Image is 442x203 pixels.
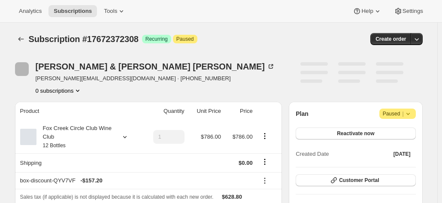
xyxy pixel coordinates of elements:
[258,131,272,141] button: Product actions
[383,109,412,118] span: Paused
[239,160,253,166] span: $0.00
[339,177,379,184] span: Customer Portal
[19,8,42,15] span: Analytics
[296,150,329,158] span: Created Date
[348,5,387,17] button: Help
[15,62,29,76] span: Barry & Jane Baker
[99,5,131,17] button: Tools
[15,102,142,121] th: Product
[403,8,423,15] span: Settings
[54,8,92,15] span: Subscriptions
[296,174,415,186] button: Customer Portal
[20,176,253,185] div: box-discount-QYV7VF
[388,148,416,160] button: [DATE]
[222,194,242,200] span: $628.80
[233,133,253,140] span: $786.00
[389,5,428,17] button: Settings
[43,142,66,148] small: 12 Bottles
[201,133,221,140] span: $786.00
[296,127,415,139] button: Reactivate now
[187,102,224,121] th: Unit Price
[176,36,194,42] span: Paused
[370,33,411,45] button: Create order
[14,5,47,17] button: Analytics
[36,124,114,150] div: Fox Creek Circle Club Wine Club
[224,102,255,121] th: Price
[20,194,214,200] span: Sales tax (if applicable) is not displayed because it is calculated with each new order.
[361,8,373,15] span: Help
[402,110,403,117] span: |
[104,8,117,15] span: Tools
[36,86,82,95] button: Product actions
[36,62,275,71] div: [PERSON_NAME] & [PERSON_NAME] [PERSON_NAME]
[394,151,411,158] span: [DATE]
[337,130,374,137] span: Reactivate now
[15,33,27,45] button: Subscriptions
[29,34,139,44] span: Subscription #17672372308
[145,36,168,42] span: Recurring
[258,157,272,167] button: Shipping actions
[48,5,97,17] button: Subscriptions
[15,153,142,172] th: Shipping
[141,102,187,121] th: Quantity
[80,176,102,185] span: - $157.20
[296,109,309,118] h2: Plan
[375,36,406,42] span: Create order
[36,74,275,83] span: [PERSON_NAME][EMAIL_ADDRESS][DOMAIN_NAME] · [PHONE_NUMBER]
